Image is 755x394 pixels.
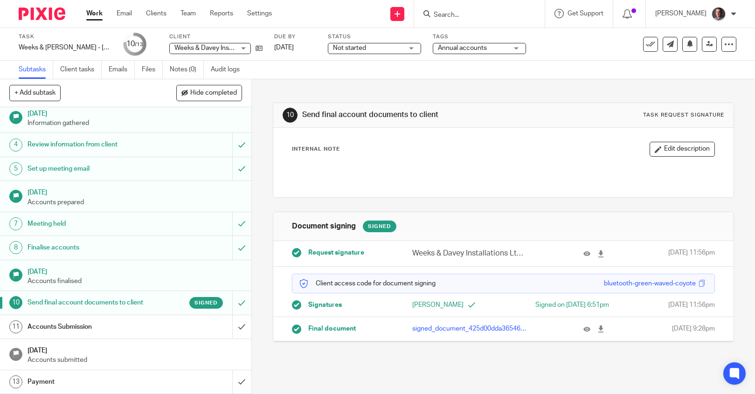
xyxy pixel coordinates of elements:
div: 10 [9,296,22,309]
div: Weeks & [PERSON_NAME] - [DATE] [19,43,112,52]
span: Weeks & Davey Installations Ltd [174,45,266,51]
span: Get Support [568,10,603,17]
p: Accounts submitted [28,355,242,365]
h1: Payment [28,375,158,389]
span: [DATE] [274,44,294,51]
img: Pixie [19,7,65,20]
div: 10 [283,108,298,123]
span: Signatures [308,300,342,310]
h1: Accounts Submission [28,320,158,334]
div: 10 [126,39,143,49]
span: [DATE] 9:28pm [672,324,715,333]
label: Tags [433,33,526,41]
div: bluetooth-green-waved-coyote [604,279,696,288]
a: Clients [146,9,166,18]
div: 4 [9,138,22,152]
a: Team [180,9,196,18]
h1: Document signing [292,221,356,231]
h1: Send final account documents to client [302,110,523,120]
div: Signed [363,221,396,232]
span: Annual accounts [438,45,487,51]
button: Edit description [650,142,715,157]
a: Notes (0) [170,61,204,79]
span: Hide completed [190,90,237,97]
div: 13 [9,375,22,388]
p: Accounts prepared [28,198,242,207]
div: 7 [9,217,22,230]
a: Audit logs [211,61,247,79]
a: Subtasks [19,61,53,79]
button: + Add subtask [9,85,61,101]
a: Settings [247,9,272,18]
div: 8 [9,241,22,254]
p: [PERSON_NAME] [655,9,707,18]
a: Email [117,9,132,18]
label: Client [169,33,263,41]
span: [DATE] 11:56pm [668,300,715,310]
label: Status [328,33,421,41]
span: Signed [194,299,218,307]
a: Emails [109,61,135,79]
div: 11 [9,320,22,333]
div: Signed on [DATE] 6:51pm [518,300,610,310]
h1: [DATE] [28,265,242,276]
a: Reports [210,9,233,18]
h1: Send final account documents to client [28,296,158,310]
small: /13 [135,42,143,47]
p: Information gathered [28,118,242,128]
div: Weeks &amp; Davey - Nov 24 [19,43,112,52]
span: Request signature [308,248,364,257]
label: Task [19,33,112,41]
div: Task request signature [643,111,724,119]
p: signed_document_425d00dda365460190c17de022540d4a.pdf [412,324,527,333]
h1: Meeting held [28,217,158,231]
span: [DATE] 11:56pm [668,248,715,259]
p: Weeks & Davey Installations Ltd - Accounts - [DATE].pdf [412,248,527,259]
span: Not started [333,45,366,51]
p: Internal Note [292,145,340,153]
h1: [DATE] [28,344,242,355]
p: Client access code for document signing [299,279,436,288]
span: Final document [308,324,356,333]
h1: [DATE] [28,107,242,118]
input: Search [433,11,517,20]
img: CP%20Headshot.jpeg [711,7,726,21]
button: Hide completed [176,85,242,101]
h1: Set up meeting email [28,162,158,176]
a: Client tasks [60,61,102,79]
div: 5 [9,162,22,175]
h1: [DATE] [28,186,242,197]
p: [PERSON_NAME] [412,300,504,310]
h1: Review information from client [28,138,158,152]
a: Work [86,9,103,18]
h1: Finalise accounts [28,241,158,255]
a: Files [142,61,163,79]
label: Due by [274,33,316,41]
p: Accounts finalised [28,276,242,286]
